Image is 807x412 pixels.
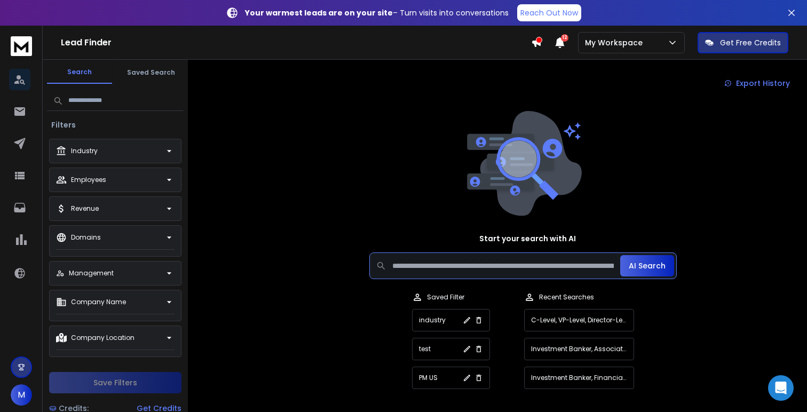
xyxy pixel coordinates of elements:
[11,384,32,406] button: M
[427,293,464,302] p: Saved Filter
[585,37,647,48] p: My Workspace
[71,334,134,342] p: Company Location
[11,36,32,56] img: logo
[698,32,788,53] button: Get Free Credits
[419,316,446,324] p: industry
[245,7,393,18] strong: Your warmest leads are on your site
[531,374,627,382] p: Investment Banker, Financial Analyst, Portfolio Manager, Equity Analyst, Financial Advisor, Wealt...
[118,62,184,83] button: Saved Search
[61,36,531,49] h1: Lead Finder
[47,61,112,84] button: Search
[419,374,438,382] p: PM US
[71,204,99,213] p: Revenue
[412,309,490,331] button: industry
[716,73,798,94] a: Export History
[531,316,627,324] p: C-Level, VP-Level, Director-Level, Manager-Level, Chief Marketing Officer, Marketing Director, Ma...
[47,120,80,130] h3: Filters
[412,338,490,360] button: test
[520,7,578,18] p: Reach Out Now
[412,367,490,389] button: PM US
[479,233,576,244] h1: Start your search with AI
[561,34,568,42] span: 12
[245,7,509,18] p: – Turn visits into conversations
[524,309,634,331] button: C-Level, VP-Level, Director-Level, Manager-Level, Chief Marketing Officer, Marketing Director, Ma...
[517,4,581,21] a: Reach Out Now
[768,375,794,401] div: Open Intercom Messenger
[71,176,106,184] p: Employees
[524,367,634,389] button: Investment Banker, Financial Analyst, Portfolio Manager, Equity Analyst, Financial Advisor, Wealt...
[720,37,781,48] p: Get Free Credits
[620,255,674,276] button: AI Search
[419,345,431,353] p: test
[539,293,594,302] p: Recent Searches
[531,345,627,353] p: Investment Banker, Associate, Analyst, Vice President, Managing Director, Financial Analyst, Port...
[524,338,634,360] button: Investment Banker, Associate, Analyst, Vice President, Managing Director, Financial Analyst, Port...
[71,298,126,306] p: Company Name
[464,111,582,216] img: image
[71,233,101,242] p: Domains
[69,269,114,278] p: Management
[71,147,98,155] p: Industry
